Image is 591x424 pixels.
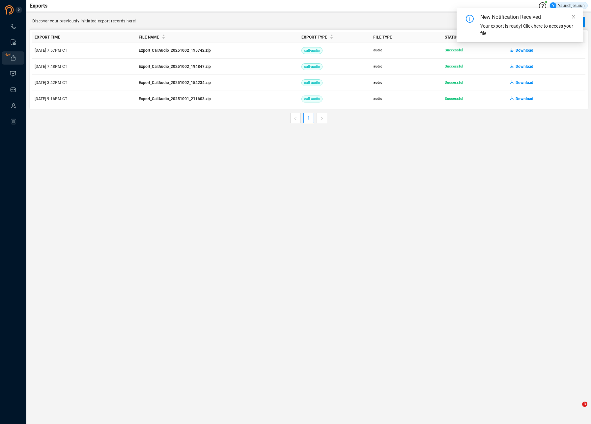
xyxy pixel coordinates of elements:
[516,77,533,88] span: Download
[290,113,301,123] button: left
[303,113,314,123] li: 1
[32,19,136,23] span: Discover your previously initiated export records here!
[301,35,327,40] span: Export Type
[162,34,165,37] span: caret-up
[294,117,297,121] span: left
[2,83,24,96] li: Inbox
[510,94,533,104] button: Download
[136,59,299,75] td: Export_CallAudio_20251002_194847.zip
[162,36,165,40] span: caret-down
[330,36,333,40] span: caret-down
[371,42,442,59] td: audio
[304,113,314,123] a: 1
[301,63,323,70] span: call-audio
[139,35,159,40] span: File Name
[516,61,533,72] span: Download
[2,51,24,65] li: Exports
[582,402,587,407] span: 3
[30,2,47,10] span: Exports
[516,94,533,104] span: Download
[32,32,136,42] th: Export Time
[371,75,442,91] td: audio
[2,36,24,49] li: Smart Reports
[571,14,576,19] span: close
[445,64,463,69] span: Successful
[136,75,299,91] td: Export_CallAudio_20251002_154234.zip
[330,34,333,37] span: caret-up
[371,32,442,42] th: File Type
[35,48,67,53] span: [DATE] 7:57PM CT
[35,80,67,85] span: [DATE] 3:42PM CT
[550,2,585,9] div: Yaurichjesurun
[445,80,463,85] span: Successful
[445,48,463,52] span: Successful
[480,22,575,37] div: Your export is ready! Click here to access your file
[552,2,554,9] span: Y
[301,96,323,102] span: call-audio
[317,113,327,123] li: Next Page
[569,402,584,417] iframe: Intercom live chat
[317,113,327,123] button: right
[480,13,549,21] div: New Notification Received
[301,47,323,54] span: call-audio
[510,77,533,88] button: Download
[136,91,299,107] td: Export_CallAudio_20251001_211603.zip
[5,5,41,14] img: prodigal-logo
[466,15,474,23] span: info-circle
[136,42,299,59] td: Export_CallAudio_20251002_195742.zip
[2,67,24,80] li: Visuals
[371,91,442,107] td: audio
[371,59,442,75] td: audio
[2,20,24,33] li: Interactions
[445,97,463,101] span: Successful
[510,61,533,72] button: Download
[10,55,16,61] a: New!
[301,79,323,86] span: call-audio
[35,64,67,69] span: [DATE] 7:48PM CT
[35,97,67,101] span: [DATE] 9:16PM CT
[5,48,11,61] span: New!
[510,45,533,56] button: Download
[516,45,533,56] span: Download
[442,32,507,42] th: Status
[320,117,324,121] span: right
[290,113,301,123] li: Previous Page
